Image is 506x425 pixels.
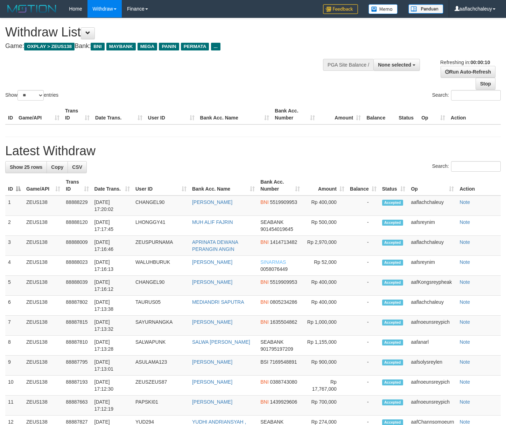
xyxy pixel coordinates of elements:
span: BNI [260,319,268,325]
a: [PERSON_NAME] [192,399,232,405]
td: [DATE] 17:13:01 [92,356,133,376]
td: [DATE] 17:12:30 [92,376,133,396]
span: Copy 1635504862 to clipboard [270,319,297,325]
div: PGA Site Balance / [323,59,373,71]
td: CHANGEL90 [133,196,189,216]
span: BNI [260,299,268,305]
td: ZEUS138 [23,236,63,256]
span: BNI [260,199,268,205]
td: aafnoeunsreypich [408,316,457,336]
span: Copy 1414713482 to clipboard [270,239,297,245]
td: ZEUSPURNAMA [133,236,189,256]
td: Rp 400,000 [303,276,347,296]
a: MEDIANDRI SAPUTRA [192,299,244,305]
span: Copy 0388743080 to clipboard [270,379,297,385]
td: 1 [5,196,23,216]
td: Rp 1,155,000 [303,336,347,356]
td: Rp 1,000,000 [303,316,347,336]
td: 9 [5,356,23,376]
span: BNI [260,379,268,385]
td: aafsolysreylen [408,356,457,376]
td: 88888120 [63,216,91,236]
td: aaflachchaleuy [408,196,457,216]
td: - [347,256,379,276]
th: Date Trans. [92,104,145,124]
td: ZEUS138 [23,256,63,276]
span: Accepted [382,280,403,286]
td: [DATE] 17:13:28 [92,336,133,356]
th: Date Trans.: activate to sort column ascending [92,176,133,196]
th: User ID [145,104,197,124]
td: [DATE] 17:16:46 [92,236,133,256]
span: BNI [260,399,268,405]
th: ID: activate to sort column descending [5,176,23,196]
span: Accepted [382,399,403,405]
td: 88887802 [63,296,91,316]
td: SALWAPUNK [133,336,189,356]
td: 3 [5,236,23,256]
span: Accepted [382,200,403,206]
label: Search: [432,90,501,101]
td: 8 [5,336,23,356]
th: Op: activate to sort column ascending [408,176,457,196]
th: Bank Acc. Name: activate to sort column ascending [189,176,258,196]
td: Rp 400,000 [303,296,347,316]
td: - [347,236,379,256]
td: Rp 2,970,000 [303,236,347,256]
th: Balance: activate to sort column ascending [347,176,379,196]
td: 5 [5,276,23,296]
th: Bank Acc. Number: activate to sort column ascending [258,176,303,196]
span: Copy 5519909953 to clipboard [270,279,297,285]
td: - [347,296,379,316]
td: Rp 52,000 [303,256,347,276]
td: Rp 900,000 [303,356,347,376]
td: 2 [5,216,23,236]
td: - [347,276,379,296]
td: - [347,356,379,376]
a: Note [459,279,470,285]
img: Feedback.jpg [323,4,358,14]
a: Note [459,299,470,305]
th: Trans ID [62,104,92,124]
td: Rp 700,000 [303,396,347,416]
td: LHONGGY41 [133,216,189,236]
a: [PERSON_NAME] [192,319,232,325]
td: Rp 400,000 [303,196,347,216]
td: TAURUS05 [133,296,189,316]
th: Op [419,104,448,124]
a: Copy [47,161,68,173]
button: None selected [373,59,420,71]
td: [DATE] 17:13:32 [92,316,133,336]
span: BNI [260,279,268,285]
td: 11 [5,396,23,416]
th: Status [396,104,419,124]
td: [DATE] 17:12:19 [92,396,133,416]
a: [PERSON_NAME] [192,259,232,265]
a: Note [459,239,470,245]
img: MOTION_logo.png [5,4,58,14]
th: Status: activate to sort column ascending [379,176,408,196]
td: 88887795 [63,356,91,376]
h4: Game: Bank: [5,43,330,50]
span: Copy 901795197209 to clipboard [260,346,293,352]
span: None selected [378,62,411,68]
th: User ID: activate to sort column ascending [133,176,189,196]
a: Note [459,359,470,365]
td: - [347,376,379,396]
span: Accepted [382,359,403,365]
span: SEABANK [260,419,283,425]
td: 10 [5,376,23,396]
td: - [347,216,379,236]
label: Show entries [5,90,58,101]
td: [DATE] 17:17:45 [92,216,133,236]
span: CSV [72,164,82,170]
span: SINARMAS [260,259,286,265]
a: Note [459,219,470,225]
th: Game/API: activate to sort column ascending [23,176,63,196]
td: CHANGEL90 [133,276,189,296]
td: aafsreynim [408,216,457,236]
th: Game/API [16,104,62,124]
span: Show 25 rows [10,164,42,170]
span: Copy 0058076449 to clipboard [260,266,288,272]
td: 4 [5,256,23,276]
